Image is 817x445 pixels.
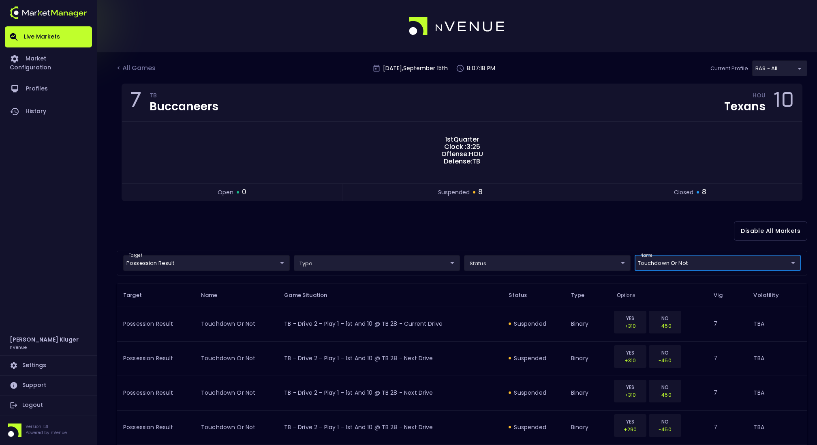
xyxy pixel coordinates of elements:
p: NO [654,383,676,391]
a: Support [5,376,92,395]
a: Logout [5,396,92,415]
span: Game Situation [284,292,338,299]
div: < All Games [117,63,157,74]
td: TBA [747,307,807,341]
p: YES [619,418,641,426]
p: -450 [654,357,676,364]
td: binary [565,307,610,341]
div: Buccaneers [150,101,218,112]
span: Target [123,292,152,299]
td: touchdown or not [195,376,278,410]
span: closed [674,188,693,197]
div: 7 [130,90,141,115]
div: 10 [774,90,794,115]
td: TB - Drive 2 - Play 1 - 1st and 10 @ TB 28 - Current Drive [278,307,502,341]
div: suspended [509,423,558,431]
span: 8 [702,187,706,198]
p: +310 [619,391,641,399]
div: target [752,60,807,76]
span: Offense: HOU [439,150,485,158]
span: 1st Quarter [443,136,481,143]
td: touchdown or not [195,341,278,376]
div: HOU [753,93,766,100]
div: target [294,255,460,271]
td: Possession Result [117,307,195,341]
span: Volatility [753,292,789,299]
p: NO [654,418,676,426]
p: -450 [654,426,676,433]
td: 7 [707,307,747,341]
div: Version 1.31Powered by nVenue [5,424,92,437]
td: Possession Result [117,341,195,376]
span: Clock : 3:25 [442,143,483,150]
h2: [PERSON_NAME] Kluger [10,335,79,344]
a: History [5,100,92,123]
a: Settings [5,356,92,375]
span: Vig [714,292,733,299]
div: suspended [509,389,558,397]
p: Version 1.31 [26,424,67,430]
p: NO [654,314,676,322]
p: +290 [619,426,641,433]
label: name [640,253,652,258]
p: Powered by nVenue [26,430,67,436]
td: Possession Result [117,376,195,410]
td: binary [565,341,610,376]
p: Current Profile [710,64,748,73]
p: -450 [654,391,676,399]
div: suspended [509,354,558,362]
div: target [123,255,290,271]
p: YES [619,383,641,391]
td: TB - Drive 2 - Play 1 - 1st and 10 @ TB 28 - Next Drive [278,341,502,376]
td: TBA [747,341,807,376]
span: Name [201,292,228,299]
img: logo [409,17,505,36]
span: Status [509,292,537,299]
label: target [129,253,142,258]
td: 7 [707,376,747,410]
span: Defense: TB [441,158,483,165]
td: TB - Drive 2 - Play 1 - 1st and 10 @ TB 28 - Next Drive [278,376,502,410]
p: -450 [654,322,676,330]
h3: nVenue [10,344,27,350]
p: NO [654,349,676,357]
td: TBA [747,376,807,410]
p: YES [619,349,641,357]
button: Disable All Markets [734,221,807,241]
td: TBA [747,410,807,445]
div: target [464,255,631,271]
th: Options [610,284,707,307]
span: Type [571,292,595,299]
td: TB - Drive 2 - Play 1 - 1st and 10 @ TB 28 - Next Drive [278,410,502,445]
img: logo [10,6,87,19]
td: binary [565,410,610,445]
div: TB [150,93,218,100]
div: suspended [509,320,558,328]
p: +310 [619,322,641,330]
span: suspended [438,188,470,197]
td: 7 [707,410,747,445]
td: touchdown or not [195,410,278,445]
p: 8:07:18 PM [467,64,495,73]
a: Profiles [5,77,92,100]
div: Texans [724,101,766,112]
p: YES [619,314,641,322]
p: [DATE] , September 15 th [383,64,448,73]
td: 7 [707,341,747,376]
td: touchdown or not [195,307,278,341]
p: +310 [619,357,641,364]
td: binary [565,376,610,410]
td: Possession Result [117,410,195,445]
span: open [218,188,233,197]
div: target [635,255,801,271]
a: Market Configuration [5,47,92,77]
span: 0 [242,187,246,198]
a: Live Markets [5,26,92,47]
span: 8 [478,187,483,198]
